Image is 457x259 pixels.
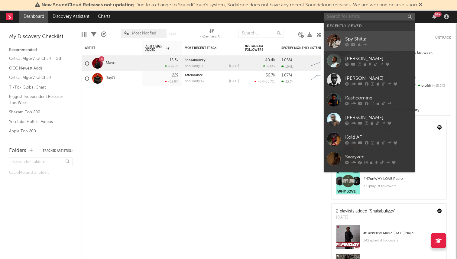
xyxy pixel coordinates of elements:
div: Artist [85,46,130,50]
div: Shakabulizzy [185,59,239,62]
a: Attendance [185,74,203,77]
span: Dismiss [419,3,422,8]
div: [DATE] [229,80,239,83]
span: +15.2 % [431,84,445,88]
span: : Due to a change to SoundCloud's system, Sodatone does not have any recent Soundcloud releases. ... [41,3,417,8]
div: Swayvee [345,153,412,160]
div: Recommended [9,47,73,54]
a: Dashboard [19,11,48,23]
div: +285 % [165,64,179,68]
div: 2 playlists added [336,208,395,215]
a: Mavo [106,61,115,66]
a: Discovery Assistant [48,11,94,23]
span: 7-Day Fans Added [145,44,165,52]
span: New SoundCloud Releases not updating [41,3,134,8]
a: [PERSON_NAME] [324,169,415,188]
button: 99+ [432,14,436,19]
div: 371 playlist followers [363,183,442,190]
a: Shazam Top 200 [9,109,66,115]
a: #14onNew Music [DATE] Naija142kplaylist followers [332,225,446,254]
a: [PERSON_NAME] [324,51,415,70]
div: -- [411,74,451,82]
span: Most Notified [132,31,156,35]
div: Spy Shitta [345,35,412,43]
input: Search for artists [324,13,415,21]
div: My Discovery Checklist [9,33,73,40]
a: JayO [106,76,115,81]
div: 22.7k [281,80,293,84]
div: Filters [91,26,96,43]
div: 6.36k [411,82,451,90]
button: Save [169,32,177,36]
span: -57 [258,80,263,83]
div: [PERSON_NAME] [345,75,412,82]
div: [PERSON_NAME] [345,55,412,62]
svg: Chart title [309,71,336,86]
a: Critical Algo/Viral Chart - GB [9,55,66,62]
a: [PERSON_NAME] [324,110,415,129]
div: ( ) [254,79,275,83]
div: 229 [172,73,179,77]
div: popularity: 47 [185,80,205,83]
a: "Shakabulizzy" [369,209,395,213]
a: Charts [94,11,115,23]
input: Search for folders... [9,157,73,166]
div: # 14 on New Music [DATE] Naija [363,230,442,237]
a: Swayvee [324,149,415,169]
a: Kashcoming [324,90,415,110]
div: -32.8 % [165,79,179,83]
a: Spy Shitta [324,31,415,51]
div: Attendance [185,74,239,77]
div: Folders [9,147,26,154]
button: Tracked Artists(2) [43,149,73,152]
div: Spotify Monthly Listeners [281,46,327,50]
div: Kashcoming [345,94,412,102]
div: 99 + [434,12,442,17]
div: [PERSON_NAME] [345,114,412,121]
div: 7-Day Fans Added (7-Day Fans Added) [199,33,224,40]
div: 104k [281,65,293,69]
a: Shakabulizzy [185,59,206,62]
div: Most Recent Track [185,46,230,50]
span: -35.7 % [264,80,274,83]
div: 40.4k [265,58,275,62]
div: Recently Viewed [327,22,412,30]
div: 7-Day Fans Added (7-Day Fans Added) [199,26,224,43]
div: Instagram Followers [245,44,266,52]
div: Edit Columns [82,26,86,43]
a: [PERSON_NAME] [324,70,415,90]
a: #47onWHY LOVE Radio371playlist followers [332,170,446,199]
div: [DATE] [229,65,239,68]
div: 1.07M [281,73,292,77]
span: 4.14k [267,65,275,68]
div: A&R Pipeline [101,26,106,43]
div: # 47 on WHY LOVE Radio [363,175,442,183]
a: TikTok Global Chart [9,84,66,91]
div: 1.05M [281,58,292,62]
svg: Chart title [309,56,336,71]
div: 142k playlist followers [363,237,442,244]
a: Apple Top 200 [9,128,66,134]
div: popularity: 0 [185,65,203,68]
div: Kold AF [345,134,412,141]
div: [DATE] [336,215,395,221]
div: Click to add a folder. [9,169,73,176]
a: Biggest Independent Releases This Week [9,93,66,106]
a: Critical Algo/Viral Chart [9,74,66,81]
a: YouTube Hottest Videos [9,118,66,125]
div: 15.3k [170,58,179,62]
a: OCC Newest Adds [9,65,66,72]
button: Untrack [435,35,451,41]
input: Search... [238,29,284,38]
div: 56.7k [266,73,275,77]
a: Kold AF [324,129,415,149]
